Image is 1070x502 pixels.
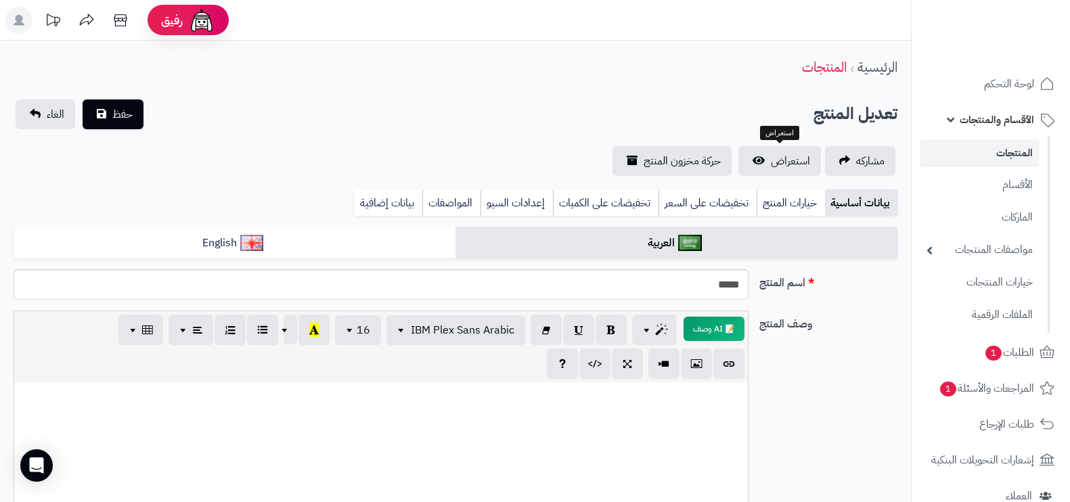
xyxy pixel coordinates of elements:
button: حفظ [83,99,143,129]
img: العربية [678,235,702,251]
h2: تعديل المنتج [813,100,897,128]
a: خيارات المنتجات [920,268,1040,297]
a: حركة مخزون المنتج [612,146,732,176]
img: English [240,235,264,251]
a: بيانات أساسية [825,189,897,216]
a: استعراض [738,146,821,176]
a: الطلبات1 [920,336,1062,369]
a: مواصفات المنتجات [920,235,1040,265]
span: 1 [940,382,956,396]
a: المواصفات [422,189,481,216]
a: بيانات إضافية [355,189,422,216]
span: رفيق [161,12,183,28]
span: طلبات الإرجاع [979,415,1034,434]
span: مشاركه [856,153,885,169]
a: الرئيسية [857,57,897,77]
div: استعراض [760,126,799,141]
img: ai-face.png [188,7,215,34]
span: الأقسام والمنتجات [960,110,1034,129]
a: المنتجات [802,57,847,77]
span: حركة مخزون المنتج [644,153,721,169]
a: لوحة التحكم [920,68,1062,100]
a: المنتجات [920,139,1040,167]
span: IBM Plex Sans Arabic [411,322,514,338]
label: اسم المنتج [754,269,903,291]
div: Open Intercom Messenger [20,449,53,482]
button: IBM Plex Sans Arabic [386,315,525,345]
button: 16 [335,315,381,345]
a: المراجعات والأسئلة1 [920,372,1062,405]
a: الغاء [16,99,75,129]
a: الأقسام [920,170,1040,200]
label: وصف المنتج [754,311,903,332]
span: حفظ [112,106,133,122]
span: الطلبات [984,343,1034,362]
span: استعراض [771,153,810,169]
a: English [14,227,455,260]
a: الماركات [920,203,1040,232]
a: مشاركه [825,146,895,176]
a: العربية [455,227,897,260]
span: المراجعات والأسئلة [939,379,1034,398]
span: لوحة التحكم [984,74,1034,93]
a: تحديثات المنصة [36,7,70,37]
a: الملفات الرقمية [920,300,1040,329]
span: الغاء [47,106,64,122]
a: تخفيضات على السعر [659,189,757,216]
a: إعدادات السيو [481,189,553,216]
span: إشعارات التحويلات البنكية [931,451,1034,470]
a: طلبات الإرجاع [920,408,1062,440]
span: 16 [357,322,370,338]
a: إشعارات التحويلات البنكية [920,444,1062,476]
button: 📝 AI وصف [684,317,744,341]
a: تخفيضات على الكميات [553,189,659,216]
a: خيارات المنتج [757,189,825,216]
span: 1 [985,346,1002,361]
